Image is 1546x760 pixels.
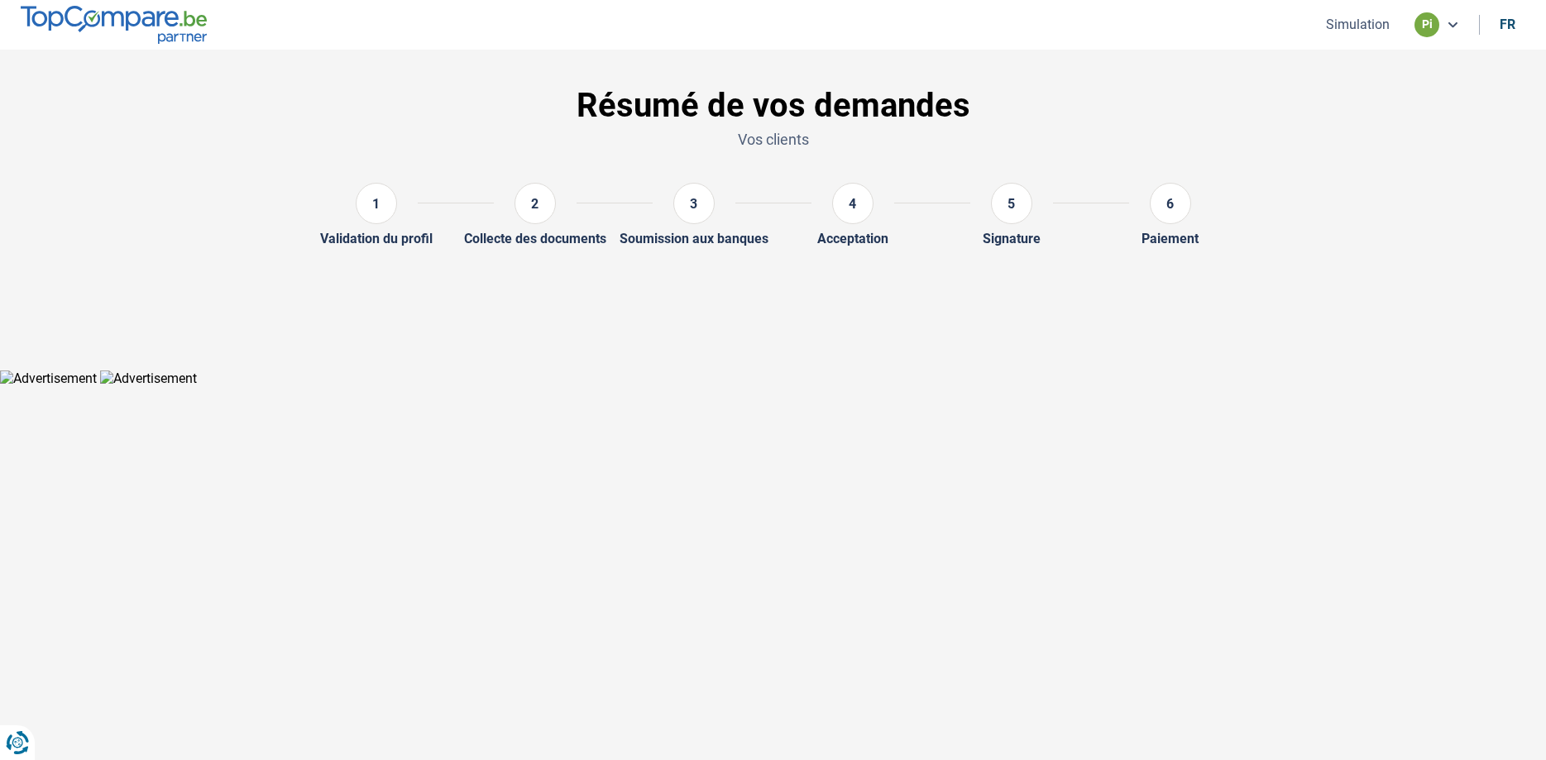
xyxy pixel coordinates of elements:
div: Collecte des documents [464,231,606,246]
h1: Résumé de vos demandes [237,86,1309,126]
div: Validation du profil [320,231,433,246]
div: fr [1500,17,1515,32]
div: Acceptation [817,231,888,246]
div: 6 [1150,183,1191,224]
div: Soumission aux banques [620,231,768,246]
p: Vos clients [237,129,1309,150]
div: 3 [673,183,715,224]
div: 1 [356,183,397,224]
div: 5 [991,183,1032,224]
div: 4 [832,183,874,224]
img: Advertisement [100,370,197,386]
button: Simulation [1321,16,1395,33]
img: TopCompare.be [21,6,207,43]
div: 2 [515,183,556,224]
div: Paiement [1142,231,1199,246]
div: Signature [983,231,1041,246]
div: pi [1414,12,1439,37]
